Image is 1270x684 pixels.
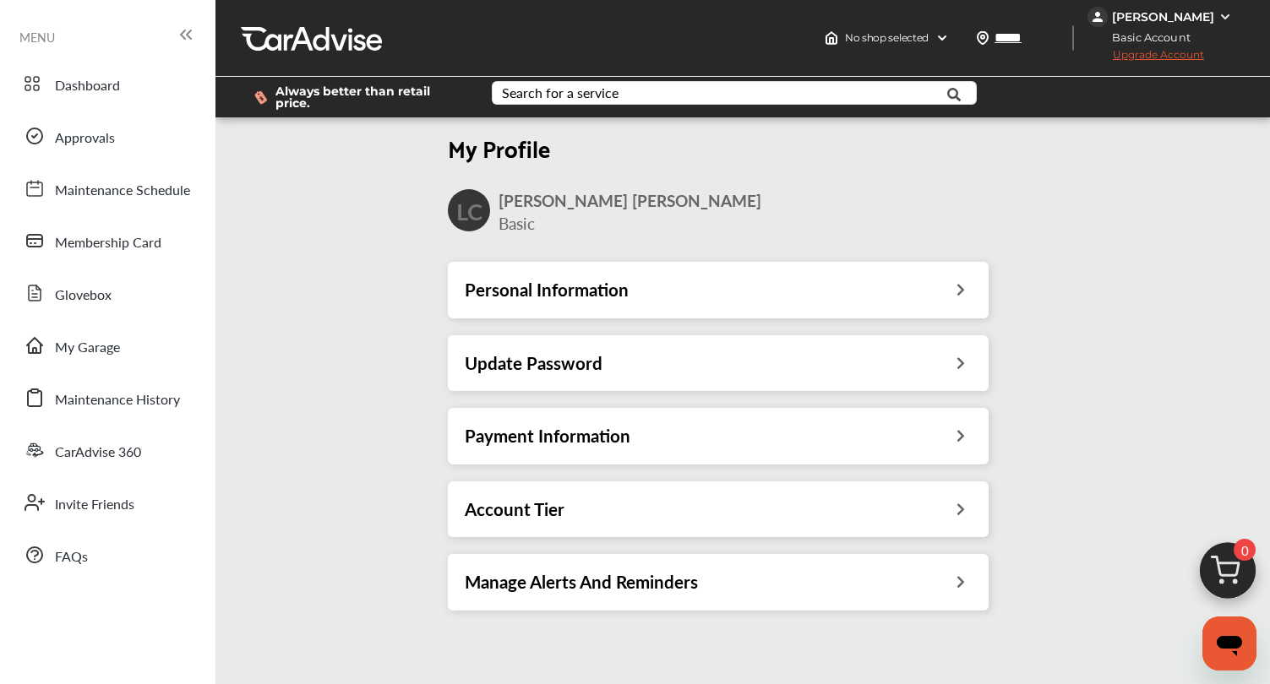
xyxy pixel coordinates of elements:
span: Dashboard [55,75,120,97]
a: Dashboard [15,62,199,106]
img: header-divider.bc55588e.svg [1072,25,1074,51]
h2: My Profile [448,133,989,162]
a: Approvals [15,114,199,158]
a: FAQs [15,533,199,577]
span: Maintenance Schedule [55,180,190,202]
a: Membership Card [15,219,199,263]
h3: Manage Alerts And Reminders [465,571,698,593]
span: Basic [499,212,535,235]
div: [PERSON_NAME] [1112,9,1214,24]
img: location_vector.a44bc228.svg [976,31,989,45]
h2: LC [456,196,482,225]
span: FAQs [55,546,88,568]
img: header-down-arrow.9dd2ce7d.svg [935,31,949,45]
h3: Personal Information [465,279,629,301]
div: Search for a service [502,86,619,100]
span: Basic Account [1089,29,1203,46]
span: 0 [1234,539,1256,561]
iframe: Button to launch messaging window [1202,616,1256,670]
img: header-home-logo.8d720a4f.svg [825,31,838,45]
a: CarAdvise 360 [15,428,199,472]
a: My Garage [15,323,199,367]
span: CarAdvise 360 [55,442,141,464]
span: MENU [19,30,55,44]
h3: Account Tier [465,498,564,520]
img: WGsFRI8htEPBVLJbROoPRyZpYNWhNONpIPPETTm6eUC0GeLEiAAAAAElFTkSuQmCC [1218,10,1232,24]
span: No shop selected [845,31,929,45]
span: Invite Friends [55,494,134,516]
span: Always better than retail price. [275,85,465,109]
a: Maintenance Schedule [15,166,199,210]
h3: Update Password [465,352,602,374]
span: My Garage [55,337,120,359]
img: dollor_label_vector.a70140d1.svg [254,90,267,105]
span: Approvals [55,128,115,149]
span: Glovebox [55,285,112,307]
h3: Payment Information [465,425,630,447]
a: Invite Friends [15,480,199,524]
span: Membership Card [55,232,161,254]
a: Maintenance History [15,376,199,420]
img: jVpblrzwTbfkPYzPPzSLxeg0AAAAASUVORK5CYII= [1087,7,1108,27]
span: [PERSON_NAME] [PERSON_NAME] [499,189,761,212]
span: Maintenance History [55,389,180,411]
a: Glovebox [15,271,199,315]
img: cart_icon.3d0951e8.svg [1187,535,1268,616]
span: Upgrade Account [1087,48,1204,69]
